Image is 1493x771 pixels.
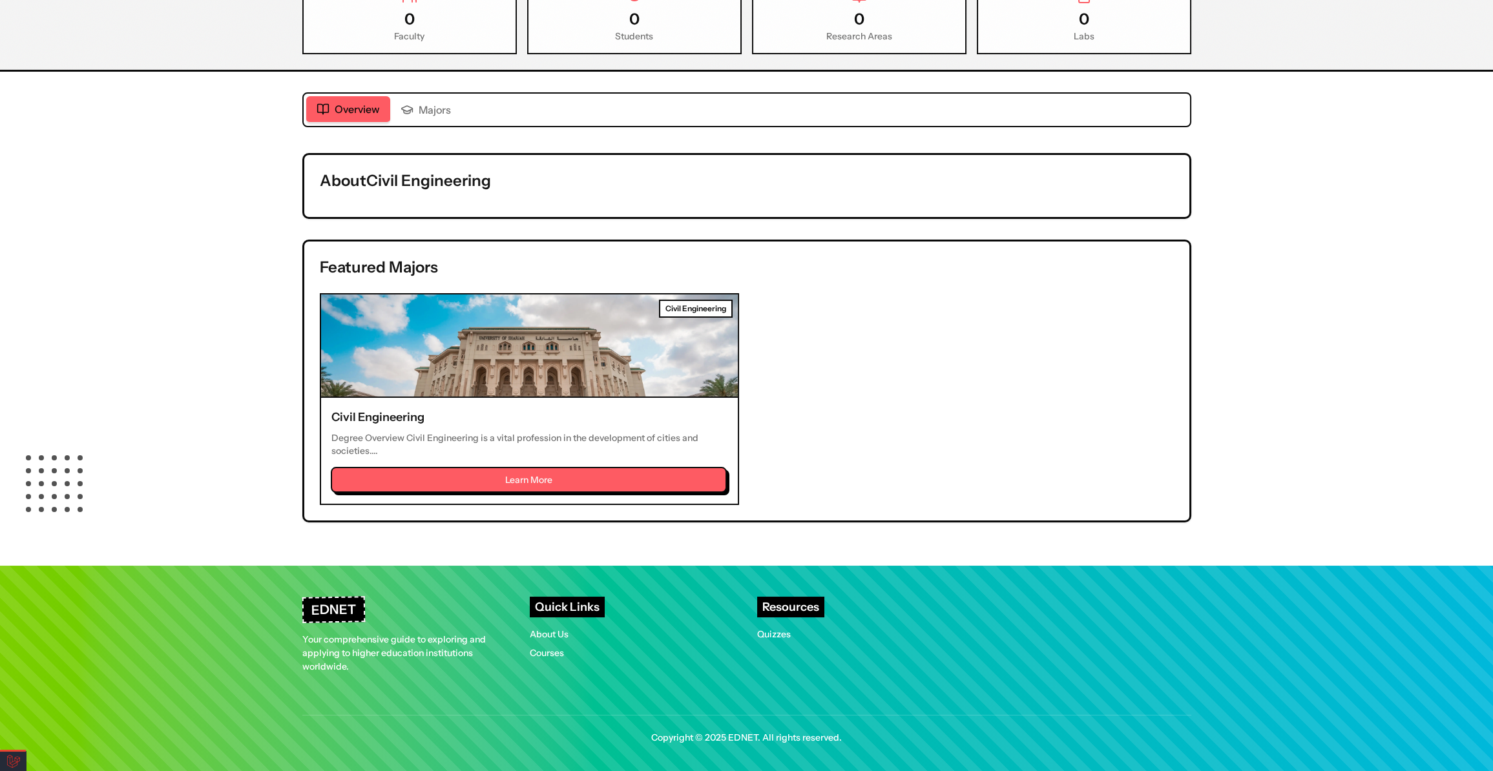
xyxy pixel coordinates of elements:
div: Research Areas [764,30,955,43]
a: Courses [530,647,564,659]
h4: Resources [757,597,824,617]
h3: EDNET [302,596,365,623]
h2: About Civil Engineering [320,170,1174,191]
p: Your comprehensive guide to exploring and applying to higher education institutions worldwide. [302,633,509,673]
button: Learn More [331,467,727,493]
a: About Us [530,628,569,640]
span: Copyright © 2025 EDNET. All rights reserved. [651,731,842,745]
div: 0 [314,9,505,30]
h3: Civil Engineering [331,408,727,426]
div: Labs [988,30,1180,43]
div: Faculty [314,30,505,43]
div: 0 [764,9,955,30]
p: Degree Overview Civil Engineering is a vital profession in the development of cities and societie... [331,431,727,457]
div: Students [539,30,730,43]
div: 0 [539,9,730,30]
span: Majors [419,102,451,118]
div: Civil Engineering [659,300,733,318]
h4: Quick Links [530,597,605,617]
span: Overview [335,101,380,117]
div: 0 [988,9,1180,30]
a: Quizzes [757,628,791,640]
img: Civil Engineering [321,294,738,396]
h2: Featured Majors [320,257,1174,278]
